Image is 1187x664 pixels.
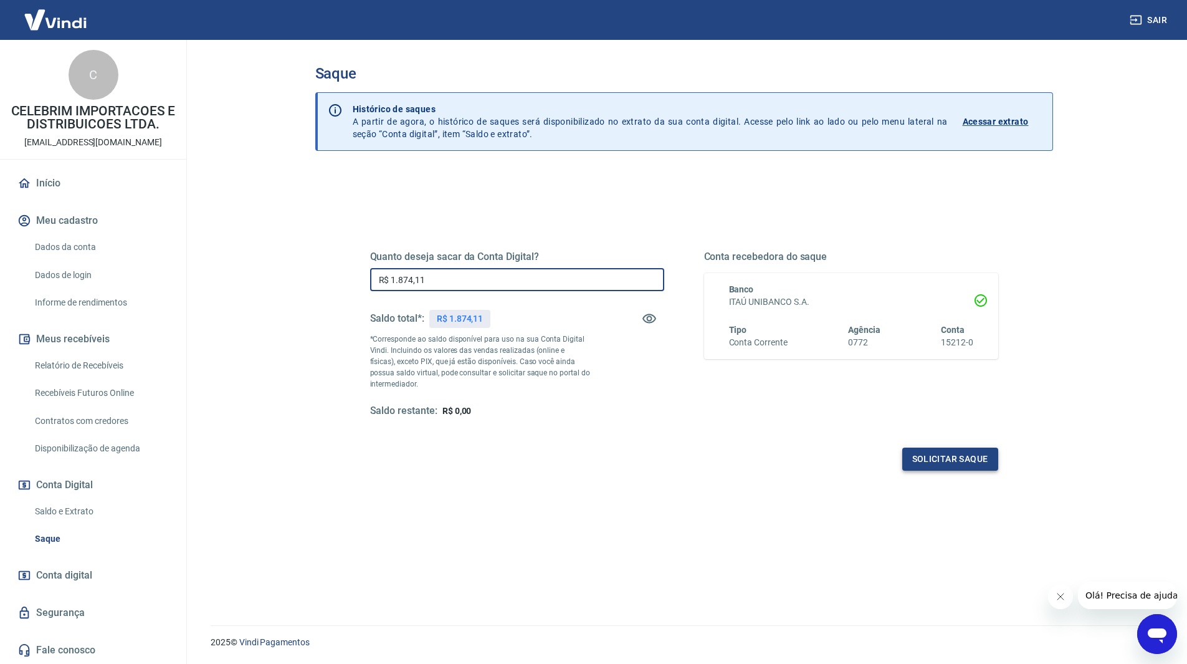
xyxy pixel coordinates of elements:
[963,115,1029,128] p: Acessar extrato
[442,406,472,416] span: R$ 0,00
[30,290,171,315] a: Informe de rendimentos
[15,1,96,39] img: Vindi
[15,637,171,664] a: Fale conosco
[370,405,437,418] h5: Saldo restante:
[848,325,880,335] span: Agência
[15,325,171,353] button: Meus recebíveis
[941,325,965,335] span: Conta
[15,170,171,197] a: Início
[30,262,171,288] a: Dados de login
[36,567,92,584] span: Conta digital
[30,408,171,434] a: Contratos com credores
[370,312,424,325] h5: Saldo total*:
[15,471,171,499] button: Conta Digital
[370,334,591,390] p: *Corresponde ao saldo disponível para uso na sua Conta Digital Vindi. Incluindo os valores das ve...
[729,284,754,294] span: Banco
[963,103,1042,140] a: Acessar extrato
[7,9,105,19] span: Olá! Precisa de ajuda?
[1127,9,1172,32] button: Sair
[848,336,880,349] h6: 0772
[1137,614,1177,654] iframe: Botão para abrir a janela de mensagens
[10,105,176,131] p: CELEBRIM IMPORTACOES E DISTRIBUICOES LTDA.
[69,50,118,100] div: C
[1078,582,1177,609] iframe: Mensagem da empresa
[211,636,1157,649] p: 2025 ©
[729,325,747,335] span: Tipo
[15,562,171,589] a: Conta digital
[729,336,788,349] h6: Conta Corrente
[353,103,948,140] p: A partir de agora, o histórico de saques será disponibilizado no extrato da sua conta digital. Ac...
[15,207,171,234] button: Meu cadastro
[315,65,1053,82] h3: Saque
[30,436,171,461] a: Disponibilização de agenda
[30,353,171,378] a: Relatório de Recebíveis
[902,448,998,471] button: Solicitar saque
[239,637,310,647] a: Vindi Pagamentos
[370,251,664,263] h5: Quanto deseja sacar da Conta Digital?
[941,336,973,349] h6: 15212-0
[729,296,973,309] h6: ITAÚ UNIBANCO S.A.
[437,312,483,325] p: R$ 1.874,11
[30,526,171,552] a: Saque
[30,234,171,260] a: Dados da conta
[30,380,171,406] a: Recebíveis Futuros Online
[704,251,998,263] h5: Conta recebedora do saque
[353,103,948,115] p: Histórico de saques
[1048,584,1073,609] iframe: Fechar mensagem
[24,136,162,149] p: [EMAIL_ADDRESS][DOMAIN_NAME]
[15,599,171,627] a: Segurança
[30,499,171,524] a: Saldo e Extrato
